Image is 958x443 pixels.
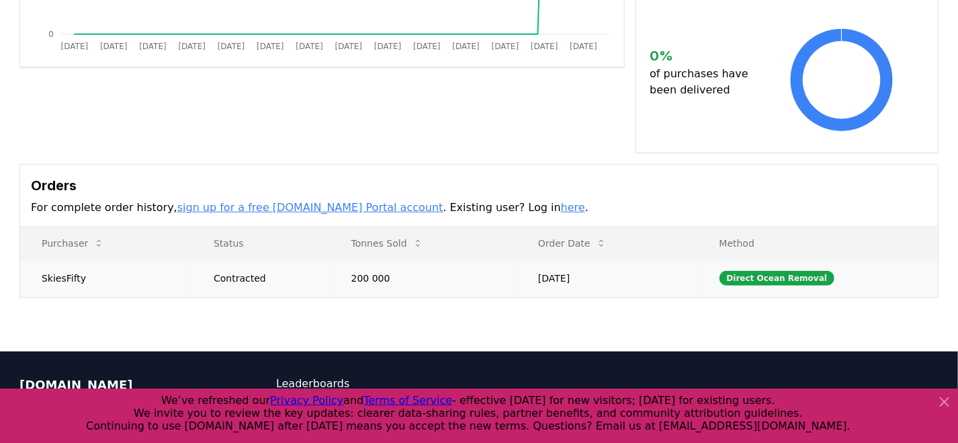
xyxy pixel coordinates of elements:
tspan: [DATE] [492,42,519,51]
td: 200 000 [330,259,517,296]
tspan: [DATE] [179,42,206,51]
tspan: 0 [48,30,54,39]
tspan: [DATE] [296,42,324,51]
tspan: [DATE] [139,42,167,51]
p: [DOMAIN_NAME] [19,376,222,395]
div: Direct Ocean Removal [720,271,835,286]
td: SkiesFifty [20,259,192,296]
tspan: [DATE] [61,42,89,51]
p: Method [709,237,927,250]
tspan: [DATE] [257,42,284,51]
button: Tonnes Sold [341,230,434,257]
tspan: [DATE] [100,42,128,51]
a: sign up for a free [DOMAIN_NAME] Portal account [177,201,443,214]
h3: 0 % [650,46,759,66]
td: [DATE] [517,259,698,296]
button: Order Date [527,230,617,257]
button: Purchaser [31,230,115,257]
a: Leaderboards [276,376,479,392]
tspan: [DATE] [335,42,363,51]
tspan: [DATE] [531,42,558,51]
tspan: [DATE] [570,42,598,51]
tspan: [DATE] [218,42,245,51]
div: Contracted [214,272,319,285]
tspan: [DATE] [453,42,480,51]
tspan: [DATE] [413,42,441,51]
h3: Orders [31,175,927,196]
tspan: [DATE] [374,42,402,51]
p: For complete order history, . Existing user? Log in . [31,200,927,216]
a: here [561,201,585,214]
p: Status [203,237,319,250]
p: of purchases have been delivered [650,66,759,98]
